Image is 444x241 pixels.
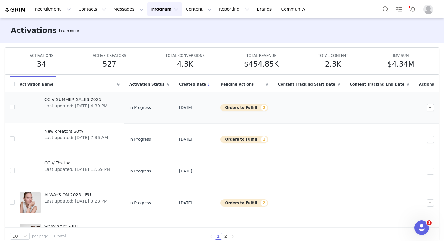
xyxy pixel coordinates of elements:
a: Community [278,2,312,16]
span: IMV SUM [393,54,409,58]
span: In Progress [129,105,151,111]
span: Created Date [179,82,206,87]
a: CC // TestingLast updated: [DATE] 12:59 PM [20,159,120,183]
div: Actions [414,78,439,91]
span: [DATE] [179,136,192,142]
span: Last updated: [DATE] 4:39 PM [44,103,108,109]
span: VDAY 2025 - EU [44,224,108,230]
span: Activation Status [129,82,165,87]
button: Contacts [75,2,110,16]
button: Orders to Fulfill2 [220,199,268,207]
span: Pending Actions [220,82,254,87]
span: In Progress [129,136,151,142]
i: icon: down [23,234,27,239]
button: Search [379,2,392,16]
h5: 2.3K [325,59,341,70]
button: Notifications [406,2,420,16]
h5: 4.3K [177,59,193,70]
button: Messages [110,2,147,16]
h5: 527 [102,59,116,70]
span: In Progress [129,200,151,206]
button: Recruitment [31,2,75,16]
button: Content [182,2,215,16]
span: Content Tracking Start Date [278,82,335,87]
span: ALWAYS ON 2025 - EU [44,192,108,198]
span: TOTAL CONVERSIONS [166,54,205,58]
span: [DATE] [179,105,192,111]
span: ACTIVE CREATORS [93,54,126,58]
span: Last updated: [DATE] 3:28 PM [44,198,108,205]
button: Orders to Fulfill2 [220,104,268,111]
div: Tooltip anchor [58,28,80,34]
span: Last updated: [DATE] 7:36 AM [44,135,108,141]
img: placeholder-profile.jpg [423,5,433,14]
span: TOTAL REVENUE [246,54,276,58]
a: 2 [222,233,229,239]
span: CC // SUMMER SALES 2025 [44,97,108,103]
span: per page | 16 total [32,233,66,239]
a: 1 [215,233,222,239]
span: Last updated: [DATE] 12:59 PM [44,167,110,173]
span: New creators 30% [44,129,108,135]
i: icon: left [209,234,213,238]
span: TOTAL CONTENT [318,54,348,58]
a: ALWAYS ON 2025 - EULast updated: [DATE] 3:28 PM [20,191,120,215]
span: Content Tracking End Date [350,82,404,87]
button: Profile [420,5,439,14]
h5: 34 [37,59,46,70]
span: In Progress [129,168,151,174]
li: Next Page [229,233,236,240]
h3: Activations [11,25,57,36]
h5: $454.85K [244,59,279,70]
button: Orders to Fulfill1 [220,136,268,143]
a: CC // SUMMER SALES 2025Last updated: [DATE] 4:39 PM [20,96,120,120]
button: Program [147,2,182,16]
i: icon: right [231,234,235,238]
span: ACTIVATIONS [30,54,53,58]
span: Activation Name [20,82,53,87]
span: 1 [427,220,432,225]
span: CC // Testing [44,160,110,167]
a: New creators 30%Last updated: [DATE] 7:36 AM [20,127,120,151]
iframe: Intercom live chat [414,220,429,235]
h5: $4.34M [388,59,414,70]
a: Tasks [393,2,406,16]
img: grin logo [5,7,26,13]
span: [DATE] [179,168,192,174]
div: 10 [12,233,18,239]
button: Reporting [215,2,253,16]
a: Brands [253,2,277,16]
span: [DATE] [179,200,192,206]
li: Previous Page [208,233,215,240]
